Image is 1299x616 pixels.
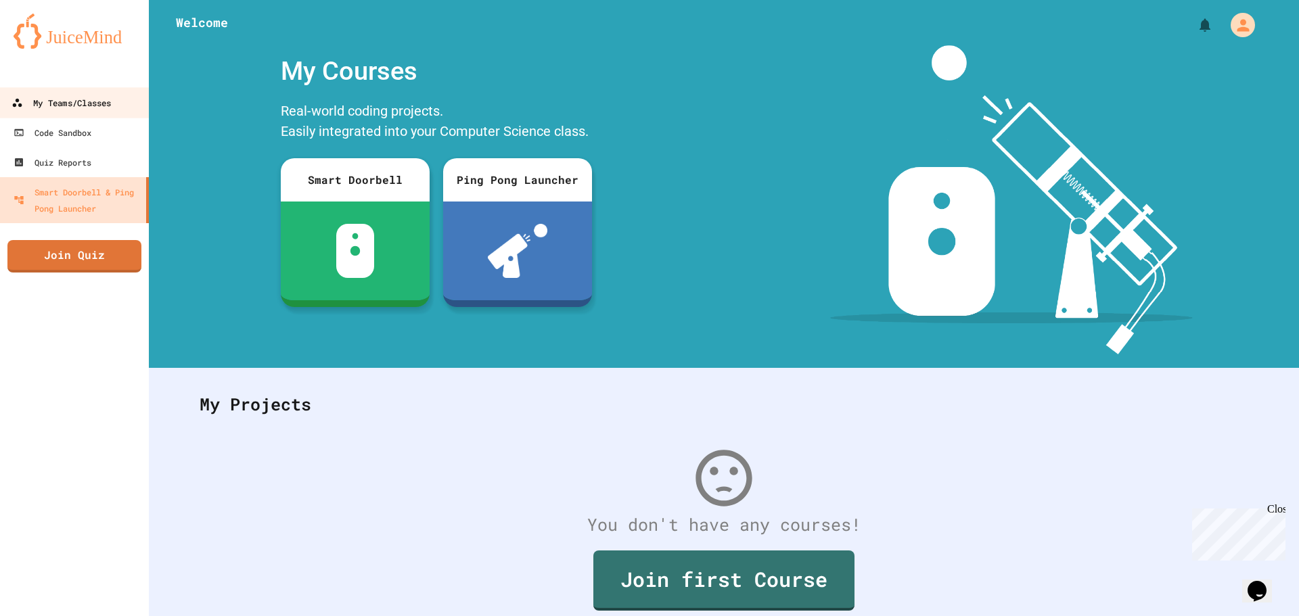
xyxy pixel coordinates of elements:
[5,5,93,86] div: Chat with us now!Close
[1242,562,1285,602] iframe: chat widget
[1172,14,1216,37] div: My Notifications
[830,45,1193,354] img: banner-image-my-projects.png
[1187,503,1285,561] iframe: chat widget
[488,224,548,278] img: ppl-with-ball.png
[186,512,1262,538] div: You don't have any courses!
[443,158,592,202] div: Ping Pong Launcher
[12,95,111,112] div: My Teams/Classes
[14,184,141,216] div: Smart Doorbell & Ping Pong Launcher
[336,224,375,278] img: sdb-white.svg
[274,45,599,97] div: My Courses
[186,378,1262,431] div: My Projects
[1216,9,1258,41] div: My Account
[14,154,91,170] div: Quiz Reports
[593,550,854,611] a: Join first Course
[7,240,141,273] a: Join Quiz
[14,124,91,141] div: Code Sandbox
[14,14,135,49] img: logo-orange.svg
[274,97,599,148] div: Real-world coding projects. Easily integrated into your Computer Science class.
[281,158,430,202] div: Smart Doorbell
